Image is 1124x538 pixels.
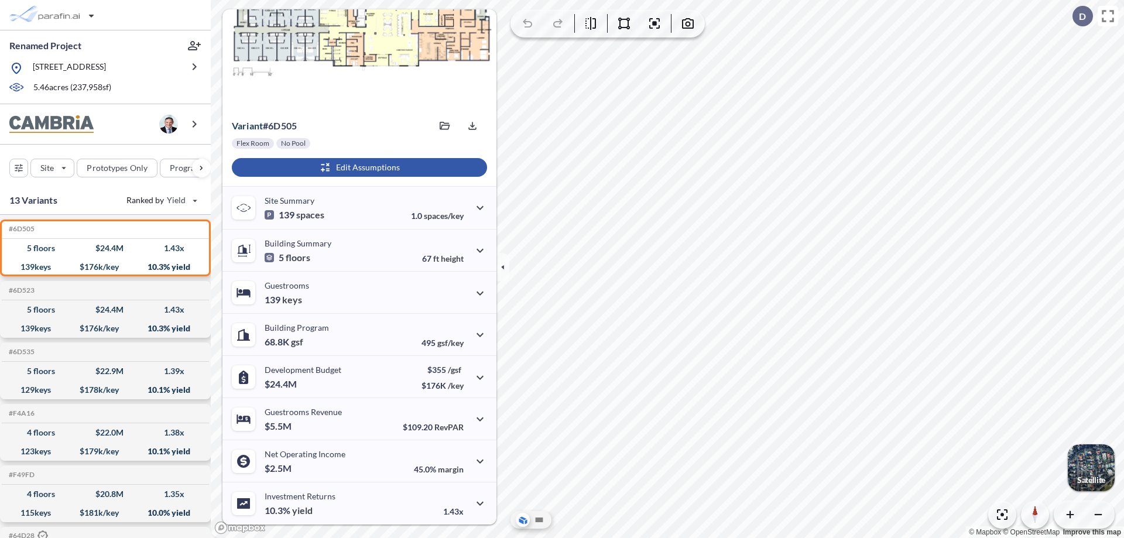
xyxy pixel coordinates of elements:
[214,521,266,534] a: Mapbox homepage
[237,139,269,148] p: Flex Room
[291,336,303,348] span: gsf
[433,253,439,263] span: ft
[265,336,303,348] p: 68.8K
[232,120,263,131] span: Variant
[159,115,178,133] img: user logo
[40,162,54,174] p: Site
[1068,444,1115,491] button: Switcher ImageSatellite
[6,348,35,356] h5: Click to copy the code
[265,238,331,248] p: Building Summary
[265,420,293,432] p: $5.5M
[1068,444,1115,491] img: Switcher Image
[265,449,345,459] p: Net Operating Income
[265,209,324,221] p: 139
[170,162,203,174] p: Program
[265,378,299,390] p: $24.4M
[265,462,293,474] p: $2.5M
[441,253,464,263] span: height
[6,225,35,233] h5: Click to copy the code
[265,491,335,501] p: Investment Returns
[532,513,546,527] button: Site Plan
[265,294,302,306] p: 139
[281,139,306,148] p: No Pool
[1063,528,1121,536] a: Improve this map
[421,338,464,348] p: 495
[167,194,186,206] span: Yield
[443,506,464,516] p: 1.43x
[286,252,310,263] span: floors
[422,253,464,263] p: 67
[77,159,157,177] button: Prototypes Only
[265,505,313,516] p: 10.3%
[1079,11,1086,22] p: D
[516,513,530,527] button: Aerial View
[33,81,111,94] p: 5.46 acres ( 237,958 sf)
[265,196,314,205] p: Site Summary
[6,286,35,294] h5: Click to copy the code
[33,61,106,76] p: [STREET_ADDRESS]
[160,159,223,177] button: Program
[265,407,342,417] p: Guestrooms Revenue
[437,338,464,348] span: gsf/key
[1077,475,1105,485] p: Satellite
[232,158,487,177] button: Edit Assumptions
[282,294,302,306] span: keys
[1003,528,1060,536] a: OpenStreetMap
[6,471,35,479] h5: Click to copy the code
[117,191,205,210] button: Ranked by Yield
[292,505,313,516] span: yield
[414,464,464,474] p: 45.0%
[424,211,464,221] span: spaces/key
[969,528,1001,536] a: Mapbox
[253,87,314,97] p: View Floorplans
[9,39,81,52] p: Renamed Project
[434,422,464,432] span: RevPAR
[30,159,74,177] button: Site
[448,365,461,375] span: /gsf
[9,115,94,133] img: BrandImage
[421,365,464,375] p: $355
[448,381,464,390] span: /key
[87,162,148,174] p: Prototypes Only
[403,422,464,432] p: $109.20
[6,409,35,417] h5: Click to copy the code
[438,464,464,474] span: margin
[265,252,310,263] p: 5
[296,209,324,221] span: spaces
[265,323,329,333] p: Building Program
[265,280,309,290] p: Guestrooms
[232,120,297,132] p: # 6d505
[421,381,464,390] p: $176K
[9,193,57,207] p: 13 Variants
[265,365,341,375] p: Development Budget
[411,211,464,221] p: 1.0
